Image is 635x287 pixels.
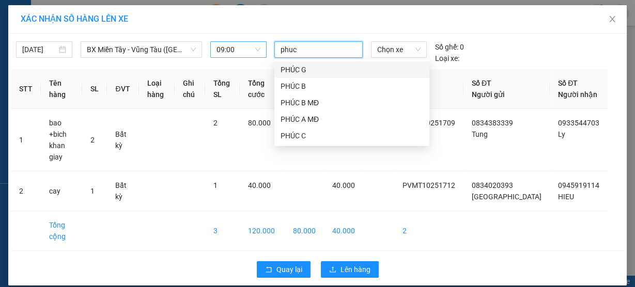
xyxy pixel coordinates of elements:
div: PHÚC B MĐ [281,97,423,108]
div: PHÚC C [274,127,429,144]
td: Tổng cộng [41,211,82,251]
span: HIEU [558,193,574,201]
td: 40.000 [324,211,363,251]
span: Tung [472,130,488,138]
td: Bất kỳ [107,171,139,211]
span: [GEOGRAPHIC_DATA] [472,193,541,201]
th: SL [82,69,107,109]
span: down [190,46,196,53]
button: rollbackQuay lại [257,261,311,278]
span: rollback [265,266,272,274]
span: upload [329,266,336,274]
span: 40.000 [248,181,271,189]
span: Số ĐT [472,79,491,87]
span: 0834383339 [472,119,513,127]
span: PVMT10251712 [402,181,455,189]
span: 1 [90,187,95,195]
span: 80.000 [248,119,271,127]
th: Ghi chú [175,69,205,109]
div: PHÚC G [274,61,429,78]
td: 2 [394,211,463,251]
div: PHÚC A MĐ [274,111,429,127]
td: 1 [11,109,41,171]
span: Ly [558,130,565,138]
div: PHÚC B MĐ [274,94,429,111]
span: 09:00 [216,42,260,57]
span: 0834020393 [472,181,513,189]
div: 0 [435,41,464,53]
th: STT [11,69,41,109]
span: 40.000 [332,181,355,189]
span: Loại xe: [435,53,459,64]
td: cay [41,171,82,211]
span: Quay lại [276,264,302,275]
span: Người nhận [558,90,597,99]
span: 1 [213,181,218,189]
div: PHÚC G [281,64,423,75]
span: BX Miền Tây - Vũng Tàu (Hàng Hóa) [87,42,196,57]
span: Số ĐT [558,79,578,87]
span: 0945919114 [558,181,599,189]
span: 0933544703 [558,119,599,127]
th: Tổng cước [240,69,284,109]
button: uploadLên hàng [321,261,379,278]
th: Loại hàng [139,69,175,109]
td: 80.000 [285,211,324,251]
span: Người gửi [472,90,505,99]
span: Lên hàng [340,264,370,275]
td: 3 [205,211,240,251]
span: close [608,15,616,23]
span: 2 [90,136,95,144]
th: Tên hàng [41,69,82,109]
td: Bất kỳ [107,109,139,171]
span: Số ghế: [435,41,458,53]
span: XÁC NHẬN SỐ HÀNG LÊN XE [21,14,128,24]
td: 2 [11,171,41,211]
td: bao +bich khan giay [41,109,82,171]
button: Close [598,5,627,34]
div: PHÚC C [281,130,423,141]
td: 120.000 [240,211,284,251]
div: PHÚC B [281,81,423,92]
span: Chọn xe [377,42,421,57]
div: PHÚC A MĐ [281,114,423,125]
input: 14/10/2025 [22,44,57,55]
span: 2 [213,119,218,127]
th: ĐVT [107,69,139,109]
div: PHÚC B [274,78,429,94]
th: Tổng SL [205,69,240,109]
